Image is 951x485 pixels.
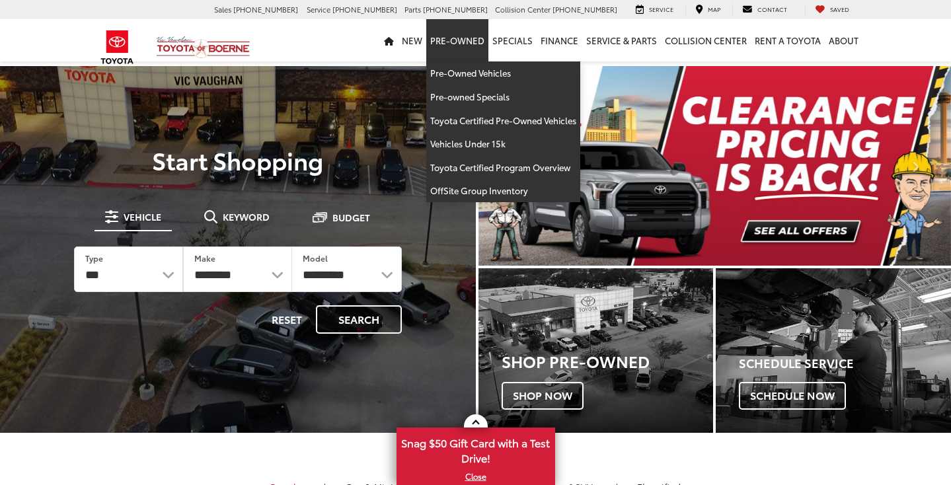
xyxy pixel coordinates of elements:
span: [PHONE_NUMBER] [233,4,298,15]
button: Reset [260,305,313,334]
label: Make [194,252,215,264]
span: Snag $50 Gift Card with a Test Drive! [398,429,554,469]
a: Schedule Service Schedule Now [716,268,951,433]
a: Shop Pre-Owned Shop Now [478,268,714,433]
a: My Saved Vehicles [805,4,859,16]
span: Saved [830,5,849,13]
span: Sales [214,4,231,15]
span: Parts [404,4,421,15]
a: New [398,19,426,61]
a: Pre-Owned Vehicles [426,61,580,85]
h3: Shop Pre-Owned [502,352,714,369]
p: Start Shopping [56,147,420,173]
span: Collision Center [495,4,551,15]
a: Toyota Certified Pre-Owned Vehicles [426,109,580,133]
span: Keyword [223,212,270,221]
div: Toyota [716,268,951,433]
a: Pre-Owned [426,19,488,61]
a: Vehicles Under 15k [426,132,580,156]
label: Type [85,252,103,264]
span: Shop Now [502,382,584,410]
a: Toyota Certified Program Overview [426,156,580,180]
a: OffSite Group Inventory [426,179,580,202]
span: Budget [332,213,370,222]
label: Model [303,252,328,264]
span: Vehicle [124,212,161,221]
span: Schedule Now [739,382,846,410]
a: Rent a Toyota [751,19,825,61]
img: Toyota [93,26,142,69]
span: Map [708,5,720,13]
span: [PHONE_NUMBER] [332,4,397,15]
span: [PHONE_NUMBER] [423,4,488,15]
a: About [825,19,862,61]
img: Vic Vaughan Toyota of Boerne [156,36,250,59]
a: Collision Center [661,19,751,61]
a: Service [626,4,683,16]
button: Search [316,305,402,334]
a: Pre-owned Specials [426,85,580,109]
a: Service & Parts: Opens in a new tab [582,19,661,61]
a: Map [685,4,730,16]
a: Finance [537,19,582,61]
div: Toyota [478,268,714,433]
a: Contact [732,4,797,16]
span: Service [649,5,673,13]
a: Home [380,19,398,61]
h4: Schedule Service [739,357,951,370]
a: Specials [488,19,537,61]
span: Service [307,4,330,15]
span: [PHONE_NUMBER] [552,4,617,15]
span: Contact [757,5,787,13]
button: Click to view next picture. [880,93,951,239]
